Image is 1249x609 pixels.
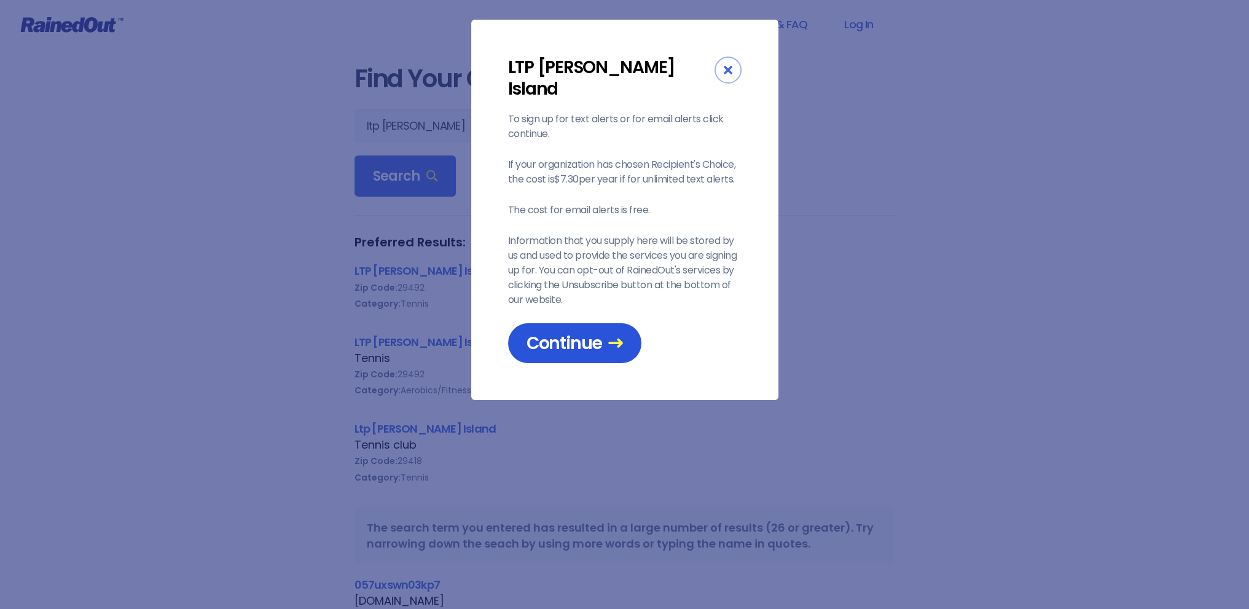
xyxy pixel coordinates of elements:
[508,203,742,218] p: The cost for email alerts is free.
[508,112,742,141] p: To sign up for text alerts or for email alerts click continue.
[508,234,742,307] p: Information that you supply here will be stored by us and used to provide the services you are si...
[508,57,715,100] div: LTP [PERSON_NAME] Island
[508,157,742,187] p: If your organization has chosen Recipient's Choice, the cost is $7.30 per year if for unlimited t...
[715,57,742,84] div: Close
[527,332,623,354] span: Continue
